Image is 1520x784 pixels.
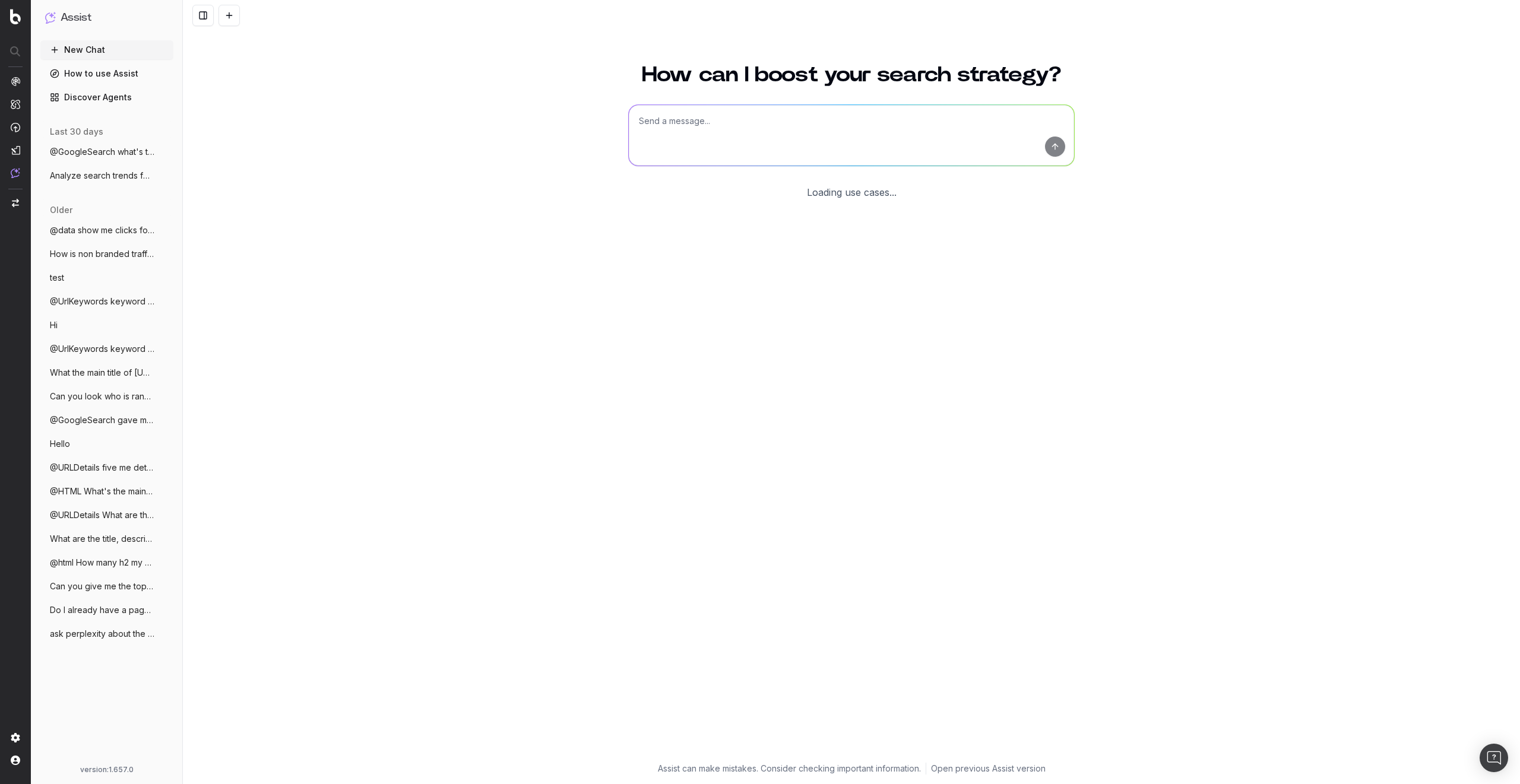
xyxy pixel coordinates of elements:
span: older [50,204,72,216]
a: Open previous Assist version [931,763,1046,775]
img: Botify logo [10,9,21,24]
button: @HTML What's the main color in [URL] [40,482,173,501]
span: Analyze search trends for: MCP [50,170,154,182]
span: @URLDetails five me details for my homep [50,462,154,474]
span: Can you give me the top 3 websites which [50,580,154,592]
span: How is non branded traffic trending YoY [50,248,154,260]
button: @UrlKeywords keyword for clothes for htt [40,292,173,311]
span: @HTML What's the main color in [URL] [50,485,154,497]
span: @html How many h2 my homepage have? [50,557,154,569]
a: Discover Agents [40,88,173,107]
span: test [50,272,64,284]
button: @GoogleSearch what's the answer to the l [40,142,173,161]
img: Switch project [12,199,19,207]
img: Assist [11,168,20,178]
span: @GoogleSearch what's the answer to the l [50,146,154,158]
span: @UrlKeywords keyword for clothes for htt [50,296,154,307]
button: Can you look who is ranking on Google fo [40,387,173,406]
button: What are the title, description, canonic [40,529,173,548]
span: Do I already have a page that could rank [50,604,154,616]
button: New Chat [40,40,173,59]
span: @GoogleSearch gave me result for men clo [50,414,154,426]
span: Can you look who is ranking on Google fo [50,391,154,402]
button: @URLDetails What are the title, descript [40,506,173,525]
button: How is non branded traffic trending YoY [40,245,173,264]
button: Hi [40,316,173,335]
img: My account [11,756,20,765]
span: Hello [50,438,70,450]
button: ask perplexity about the weather in besa [40,624,173,643]
span: last 30 days [50,126,103,138]
span: @data show me clicks for last 7 days [50,224,154,236]
p: Assist can make mistakes. Consider checking important information. [658,763,921,775]
button: Assist [45,9,169,26]
img: Intelligence [11,99,20,109]
button: @data show me clicks for last 7 days [40,221,173,240]
h1: How can I boost your search strategy? [628,64,1075,85]
button: @URLDetails five me details for my homep [40,458,173,477]
button: Hello [40,434,173,453]
div: Open Intercom Messenger [1480,744,1508,772]
img: Assist [45,12,56,23]
span: @UrlKeywords keyword for clothes for htt [50,343,154,355]
span: @URLDetails What are the title, descript [50,509,154,521]
span: What the main title of [URL] [50,367,154,379]
img: Setting [11,733,20,742]
img: Analytics [11,77,20,86]
button: @UrlKeywords keyword for clothes for htt [40,339,173,358]
button: Can you give me the top 3 websites which [40,577,173,596]
button: test [40,268,173,287]
span: What are the title, description, canonic [50,533,154,545]
a: How to use Assist [40,64,173,83]
button: Analyze search trends for: MCP [40,166,173,185]
img: Activation [11,122,20,132]
div: Loading use cases... [807,185,897,199]
button: What the main title of [URL] [40,363,173,382]
button: Do I already have a page that could rank [40,601,173,620]
div: version: 1.657.0 [45,765,169,775]
span: ask perplexity about the weather in besa [50,628,154,640]
img: Studio [11,145,20,155]
button: @GoogleSearch gave me result for men clo [40,411,173,430]
span: Hi [50,319,58,331]
button: @html How many h2 my homepage have? [40,553,173,572]
h1: Assist [61,9,91,26]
